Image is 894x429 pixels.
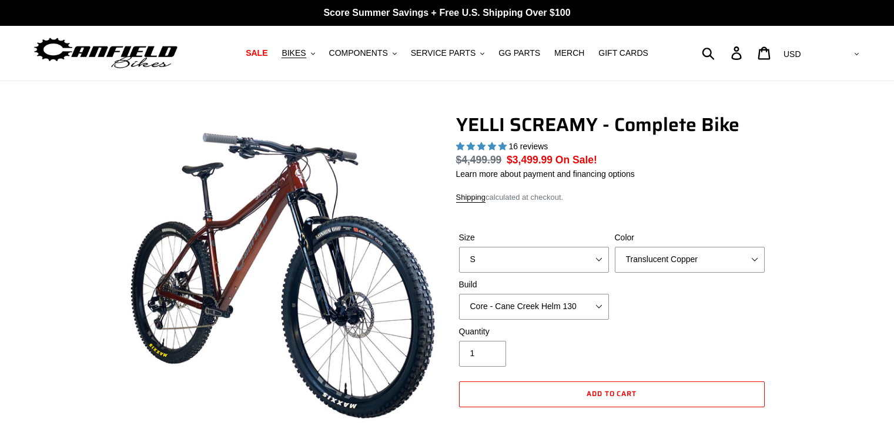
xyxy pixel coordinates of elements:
span: Add to cart [587,388,637,399]
button: Add to cart [459,381,765,407]
a: SALE [240,45,273,61]
a: MERCH [548,45,590,61]
span: SERVICE PARTS [411,48,476,58]
span: GIFT CARDS [598,48,648,58]
button: BIKES [276,45,320,61]
a: Learn more about payment and financing options [456,169,635,179]
div: calculated at checkout. [456,192,768,203]
span: 16 reviews [508,142,548,151]
span: $3,499.99 [507,154,553,166]
span: BIKES [282,48,306,58]
button: SERVICE PARTS [405,45,490,61]
label: Size [459,232,609,244]
span: MERCH [554,48,584,58]
a: Shipping [456,193,486,203]
button: COMPONENTS [323,45,403,61]
label: Quantity [459,326,609,338]
span: SALE [246,48,267,58]
input: Search [708,40,738,66]
span: On Sale! [555,152,597,167]
span: 5.00 stars [456,142,509,151]
label: Color [615,232,765,244]
h1: YELLI SCREAMY - Complete Bike [456,113,768,136]
label: Build [459,279,609,291]
s: $4,499.99 [456,154,502,166]
img: Canfield Bikes [32,35,179,72]
span: COMPONENTS [329,48,388,58]
a: GIFT CARDS [592,45,654,61]
span: GG PARTS [498,48,540,58]
a: GG PARTS [493,45,546,61]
